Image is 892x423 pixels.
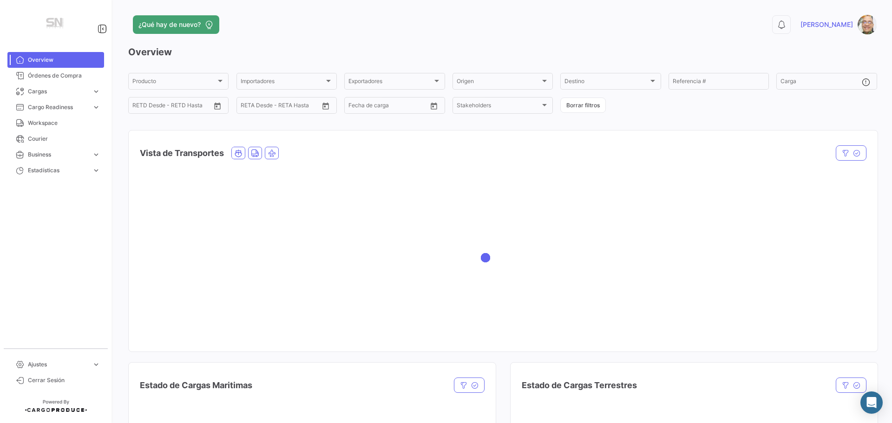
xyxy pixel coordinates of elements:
[232,147,245,159] button: Ocean
[28,166,88,175] span: Estadísticas
[210,99,224,113] button: Open calendar
[28,103,88,111] span: Cargo Readiness
[372,104,409,110] input: Hasta
[800,20,853,29] span: [PERSON_NAME]
[28,360,88,369] span: Ajustes
[132,79,216,86] span: Producto
[457,104,540,110] span: Stakeholders
[560,98,606,113] button: Borrar filtros
[140,147,224,160] h4: Vista de Transportes
[249,147,262,159] button: Land
[860,391,883,414] div: Abrir Intercom Messenger
[7,52,104,68] a: Overview
[92,87,100,96] span: expand_more
[7,68,104,84] a: Órdenes de Compra
[28,56,100,64] span: Overview
[7,131,104,147] a: Courier
[28,119,100,127] span: Workspace
[92,103,100,111] span: expand_more
[7,115,104,131] a: Workspace
[28,72,100,80] span: Órdenes de Compra
[522,379,637,392] h4: Estado de Cargas Terrestres
[92,150,100,159] span: expand_more
[858,15,877,34] img: Captura.PNG
[28,376,100,384] span: Cerrar Sesión
[564,79,648,86] span: Destino
[28,150,88,159] span: Business
[92,166,100,175] span: expand_more
[28,135,100,143] span: Courier
[348,104,365,110] input: Desde
[92,360,100,369] span: expand_more
[33,11,79,37] img: Manufactura+Logo.png
[319,99,333,113] button: Open calendar
[133,15,219,34] button: ¿Qué hay de nuevo?
[140,379,252,392] h4: Estado de Cargas Maritimas
[264,104,301,110] input: Hasta
[241,79,324,86] span: Importadores
[138,20,201,29] span: ¿Qué hay de nuevo?
[128,46,877,59] h3: Overview
[156,104,193,110] input: Hasta
[457,79,540,86] span: Origen
[348,79,432,86] span: Exportadores
[241,104,257,110] input: Desde
[427,99,441,113] button: Open calendar
[265,147,278,159] button: Air
[132,104,149,110] input: Desde
[28,87,88,96] span: Cargas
